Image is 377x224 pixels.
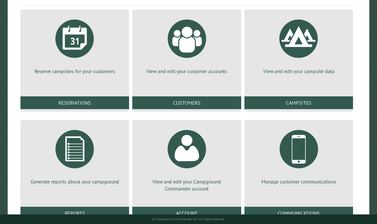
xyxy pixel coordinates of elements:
small: © Campground Commander LLC. All rights reserved. [152,217,225,221]
p: Generate reports about your campground [28,178,121,185]
a: Reports [20,207,129,220]
a: Manage customer communications [252,125,345,185]
p: View and edit your campsite data [252,68,345,75]
a: Customers [132,96,241,109]
p: Manage customer communications [252,178,345,185]
p: View and edit your Campground Commander account [140,178,233,192]
a: View and edit your customer accounts [140,15,233,75]
p: View and edit your customer accounts [140,68,233,75]
a: Account [132,207,241,220]
a: Communications [244,207,353,220]
a: Campsites [244,96,353,109]
a: Reservations [20,96,129,109]
a: Generate reports about your campground [28,125,121,185]
a: Reserve campsites for your customers [28,15,121,75]
a: View and edit your Campground Commander account [140,125,233,192]
a: View and edit your campsite data [252,15,345,75]
p: Reserve campsites for your customers [28,68,121,75]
